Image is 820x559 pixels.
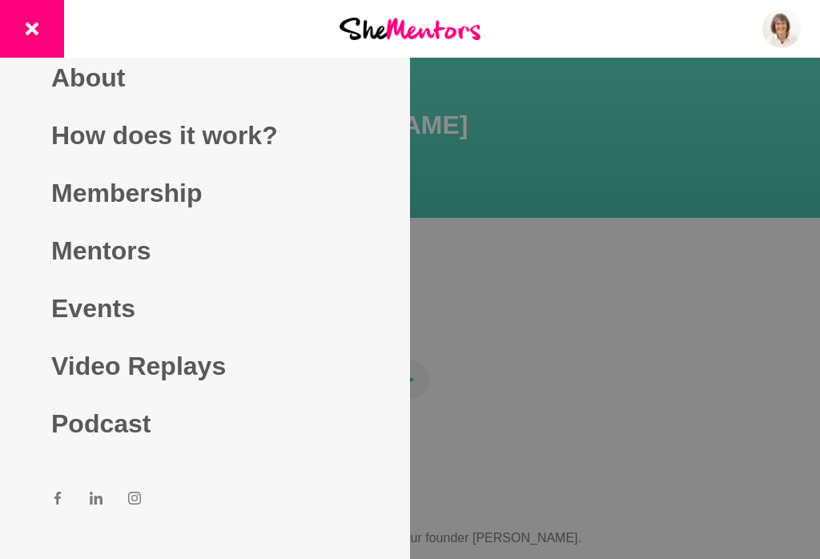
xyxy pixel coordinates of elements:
[90,491,102,510] a: LinkedIn
[340,18,480,39] img: She Mentors Logo
[51,491,64,510] a: Facebook
[51,164,359,222] a: Membership
[128,491,141,510] a: Instagram
[762,10,801,48] img: Sue Wald
[51,395,359,452] a: Podcast
[51,222,359,279] a: Mentors
[51,49,359,107] a: About
[51,107,359,164] a: How does it work?
[51,337,359,395] a: Video Replays
[51,279,359,337] a: Events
